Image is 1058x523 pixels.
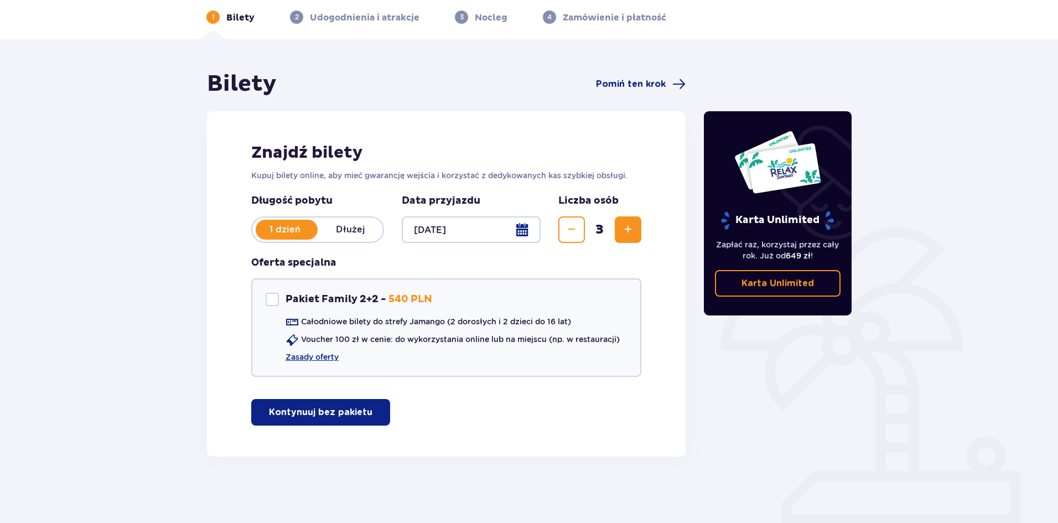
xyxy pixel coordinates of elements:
[547,12,552,22] p: 4
[558,194,619,208] p: Liczba osób
[475,12,507,24] p: Nocleg
[543,11,666,24] div: 4Zamówienie i płatność
[206,11,255,24] div: 1Bilety
[295,12,299,22] p: 2
[269,406,372,418] p: Kontynuuj bez pakietu
[301,316,571,327] p: Całodniowe bilety do strefy Jamango (2 dorosłych i 2 dzieci do 16 lat)
[310,12,419,24] p: Udogodnienia i atrakcje
[251,256,336,270] h3: Oferta specjalna
[402,194,480,208] p: Data przyjazdu
[290,11,419,24] div: 2Udogodnienia i atrakcje
[226,12,255,24] p: Bilety
[715,239,841,261] p: Zapłać raz, korzystaj przez cały rok. Już od !
[251,142,641,163] h2: Znajdź bilety
[615,216,641,243] button: Zwiększ
[563,12,666,24] p: Zamówienie i płatność
[786,251,811,260] span: 649 zł
[388,293,432,306] p: 540 PLN
[301,334,620,345] p: Voucher 100 zł w cenie: do wykorzystania online lub na miejscu (np. w restauracji)
[460,12,464,22] p: 3
[212,12,215,22] p: 1
[318,224,383,236] p: Dłużej
[741,277,814,289] p: Karta Unlimited
[720,211,835,230] p: Karta Unlimited
[587,221,613,238] span: 3
[251,170,641,181] p: Kupuj bilety online, aby mieć gwarancję wejścia i korzystać z dedykowanych kas szybkiej obsługi.
[286,351,339,363] a: Zasady oferty
[251,194,384,208] p: Długość pobytu
[251,399,390,426] button: Kontynuuj bez pakietu
[207,70,277,98] h1: Bilety
[596,78,666,90] span: Pomiń ten krok
[252,224,318,236] p: 1 dzień
[715,270,841,297] a: Karta Unlimited
[455,11,507,24] div: 3Nocleg
[286,293,386,306] p: Pakiet Family 2+2 -
[596,77,686,91] a: Pomiń ten krok
[558,216,585,243] button: Zmniejsz
[734,130,822,194] img: Dwie karty całoroczne do Suntago z napisem 'UNLIMITED RELAX', na białym tle z tropikalnymi liśćmi...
